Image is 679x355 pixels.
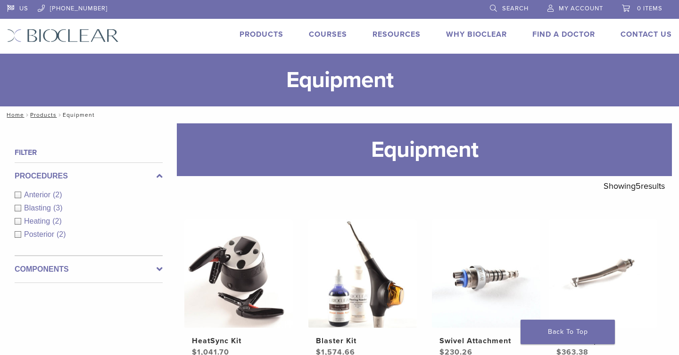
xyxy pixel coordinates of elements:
[549,219,657,328] img: Blaster Tip
[309,30,347,39] a: Courses
[52,217,62,225] span: (2)
[192,335,285,347] h2: HeatSync Kit
[7,29,119,42] img: Bioclear
[621,30,672,39] a: Contact Us
[53,191,62,199] span: (2)
[308,219,417,328] img: Blaster Kit
[15,170,163,182] label: Procedures
[559,5,603,12] span: My Account
[446,30,507,39] a: Why Bioclear
[439,335,533,347] h2: Swivel Attachment
[24,217,52,225] span: Heating
[24,191,53,199] span: Anterior
[24,230,57,238] span: Posterior
[637,5,662,12] span: 0 items
[316,335,409,347] h2: Blaster Kit
[636,181,641,191] span: 5
[15,147,163,158] h4: Filter
[15,264,163,275] label: Components
[57,230,66,238] span: (2)
[57,113,63,117] span: /
[24,204,53,212] span: Blasting
[53,204,63,212] span: (3)
[373,30,421,39] a: Resources
[184,219,293,328] img: HeatSync Kit
[604,176,665,196] p: Showing results
[521,320,615,344] a: Back To Top
[4,112,24,118] a: Home
[177,123,672,176] h1: Equipment
[532,30,595,39] a: Find A Doctor
[502,5,529,12] span: Search
[24,113,30,117] span: /
[432,219,540,328] img: Swivel Attachment
[30,112,57,118] a: Products
[240,30,283,39] a: Products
